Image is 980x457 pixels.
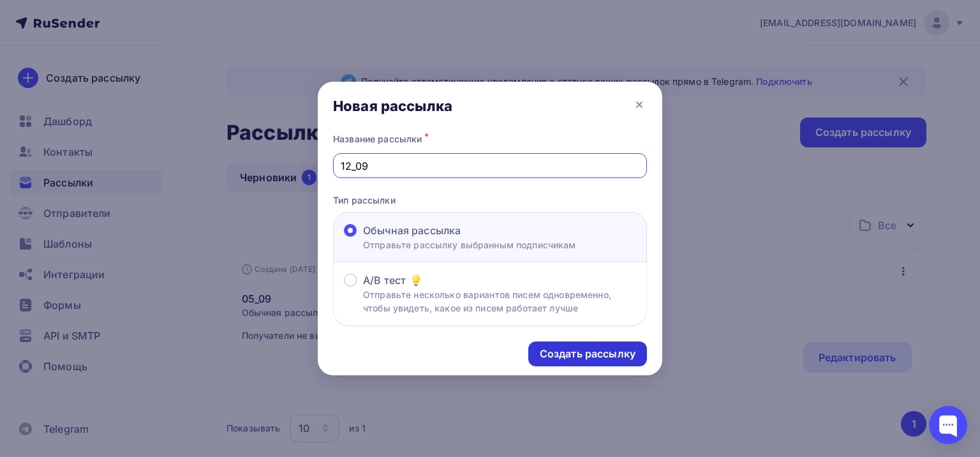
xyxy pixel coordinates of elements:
div: Название рассылки [333,130,647,148]
div: Новая рассылка [333,97,452,115]
p: Отправьте рассылку выбранным подписчикам [363,238,576,251]
div: Создать рассылку [540,347,635,361]
span: A/B тест [363,273,406,288]
p: Отправьте несколько вариантов писем одновременно, чтобы увидеть, какое из писем работает лучше [363,288,636,315]
span: Обычная рассылка [363,223,461,238]
p: Тип рассылки [333,193,647,207]
input: Придумайте название рассылки [341,158,640,174]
